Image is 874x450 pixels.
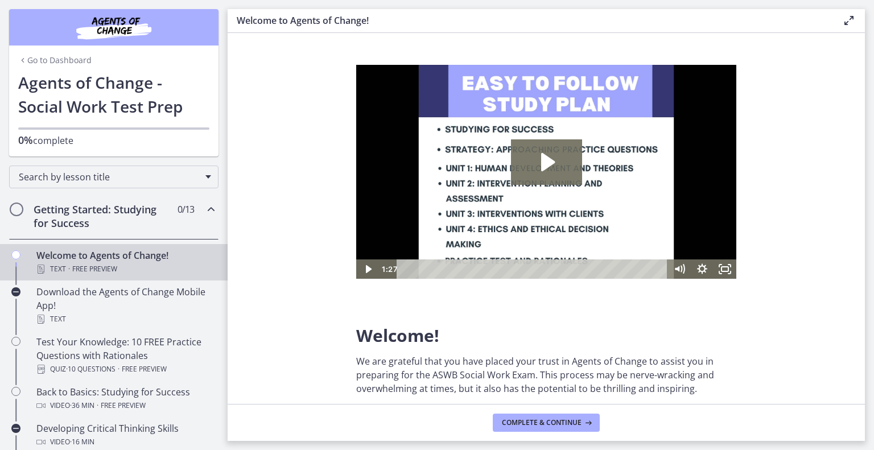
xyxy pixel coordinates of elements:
span: 0 / 13 [178,203,194,216]
div: Text [36,262,214,276]
span: · 36 min [70,399,94,412]
button: Fullscreen [357,195,380,214]
button: Show settings menu [335,195,357,214]
span: · [68,262,70,276]
div: Quiz [36,362,214,376]
span: · 16 min [70,435,94,449]
div: Playbar [49,195,306,214]
div: Back to Basics: Studying for Success [36,385,214,412]
div: Search by lesson title [9,166,218,188]
div: Developing Critical Thinking Skills [36,422,214,449]
p: complete [18,133,209,147]
span: · [118,362,119,376]
span: Free preview [122,362,167,376]
div: Video [36,435,214,449]
button: Complete & continue [493,414,600,432]
span: 0% [18,133,33,147]
span: Free preview [72,262,117,276]
span: Search by lesson title [19,171,200,183]
span: · 10 Questions [66,362,116,376]
button: Mute [312,195,335,214]
div: Test Your Knowledge: 10 FREE Practice Questions with Rationales [36,335,214,376]
div: Download the Agents of Change Mobile App! [36,285,214,326]
span: · [97,399,98,412]
button: Play Video: c1o6hcmjueu5qasqsu00.mp4 [155,75,226,120]
div: Video [36,399,214,412]
p: We are grateful that you have placed your trust in Agents of Change to assist you in preparing fo... [356,354,736,395]
h1: Agents of Change - Social Work Test Prep [18,71,209,118]
h3: Welcome to Agents of Change! [237,14,824,27]
a: Go to Dashboard [18,55,92,66]
span: Complete & continue [502,418,582,427]
span: Welcome! [356,324,439,347]
span: Free preview [101,399,146,412]
div: Text [36,312,214,326]
h2: Getting Started: Studying for Success [34,203,172,230]
div: Welcome to Agents of Change! [36,249,214,276]
img: Agents of Change [46,14,182,41]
